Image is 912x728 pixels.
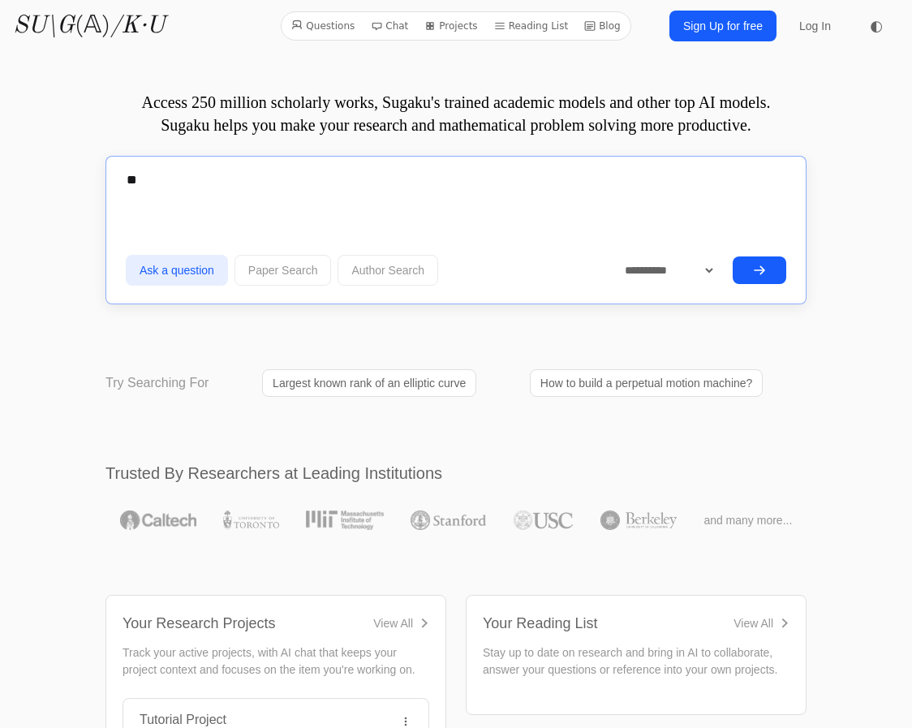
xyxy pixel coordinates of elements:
[483,644,789,678] p: Stay up to date on research and bring in AI to collaborate, answer your questions or reference in...
[418,15,484,37] a: Projects
[530,369,764,397] a: How to build a perpetual motion machine?
[488,15,575,37] a: Reading List
[285,15,361,37] a: Questions
[126,255,228,286] button: Ask a question
[262,369,476,397] a: Largest known rank of an elliptic curve
[789,11,841,41] a: Log In
[600,510,677,530] img: UC Berkeley
[120,510,196,530] img: Caltech
[234,255,332,286] button: Paper Search
[373,615,413,631] div: View All
[733,615,773,631] div: View All
[514,510,573,530] img: USC
[140,713,226,726] a: Tutorial Project
[373,615,429,631] a: View All
[338,255,438,286] button: Author Search
[123,644,429,678] p: Track your active projects, with AI chat that keeps your project context and focuses on the item ...
[733,615,789,631] a: View All
[483,612,597,635] div: Your Reading List
[13,14,75,38] i: SU\G
[306,510,383,530] img: MIT
[578,15,627,37] a: Blog
[123,612,275,635] div: Your Research Projects
[105,462,807,485] h2: Trusted By Researchers at Leading Institutions
[105,91,807,136] p: Access 250 million scholarly works, Sugaku's trained academic models and other top AI models. Sug...
[411,510,486,530] img: Stanford
[870,19,883,33] span: ◐
[105,373,209,393] p: Try Searching For
[110,14,165,38] i: /K·U
[223,510,278,530] img: University of Toronto
[13,11,165,41] a: SU\G(𝔸)/K·U
[703,512,792,528] span: and many more...
[860,10,893,42] button: ◐
[364,15,415,37] a: Chat
[669,11,776,41] a: Sign Up for free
